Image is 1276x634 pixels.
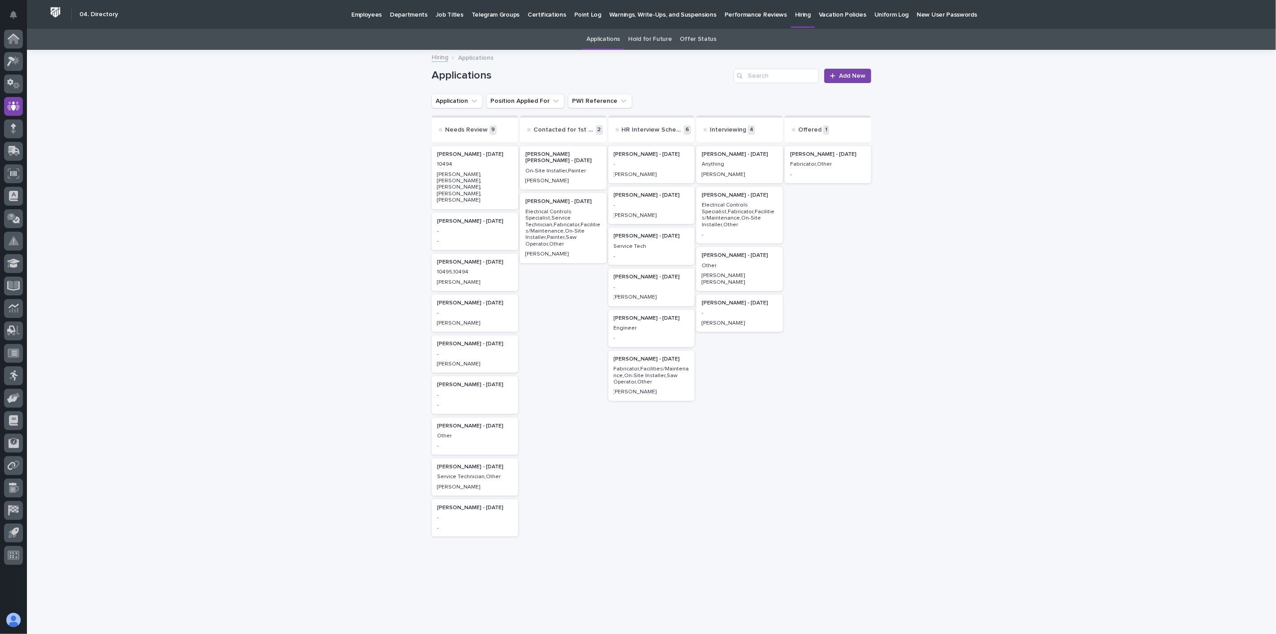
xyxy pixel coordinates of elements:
span: Add New [839,73,865,79]
p: - [614,161,690,167]
a: [PERSON_NAME] - [DATE]Other- [432,418,518,455]
p: [PERSON_NAME] [437,484,513,490]
a: Hold for Future [628,29,672,50]
p: Electrical Controls Specialist,Fabricator,Facilities/Maintenance,On-Site Installer,Other [702,202,778,228]
p: [PERSON_NAME] - [DATE] [702,151,778,158]
a: [PERSON_NAME] - [DATE]Anything[PERSON_NAME] [696,146,783,183]
a: [PERSON_NAME] - [DATE]-[PERSON_NAME] [608,269,695,306]
p: [PERSON_NAME] - [DATE] [437,151,513,158]
p: [PERSON_NAME] [525,251,601,257]
div: [PERSON_NAME] - [DATE]-[PERSON_NAME] [696,295,783,332]
p: [PERSON_NAME] - [DATE] [614,315,690,321]
p: 6 [684,125,691,135]
a: [PERSON_NAME] - [DATE]-[PERSON_NAME] [432,295,518,332]
p: 9 [489,125,497,135]
p: Offered [798,126,822,134]
p: [PERSON_NAME] - [DATE] [525,198,601,205]
p: 10494 [437,161,513,167]
p: [PERSON_NAME] [437,320,513,326]
p: - [614,335,690,341]
p: [PERSON_NAME] - [DATE] [614,233,690,239]
a: [PERSON_NAME] - [DATE]Fabricator,Other- [785,146,871,183]
a: [PERSON_NAME] [PERSON_NAME] - [DATE]On-Site Installer,Painter[PERSON_NAME] [520,146,607,190]
p: - [437,515,513,521]
div: [PERSON_NAME] - [DATE]10495,10494[PERSON_NAME] [432,254,518,291]
p: - [437,443,513,449]
p: [PERSON_NAME] - [DATE] [702,192,778,198]
p: [PERSON_NAME] - [DATE] [614,274,690,280]
p: [PERSON_NAME] - [DATE] [437,218,513,225]
p: - [437,351,513,357]
p: [PERSON_NAME] [702,320,778,326]
p: [PERSON_NAME] - [DATE] [437,423,513,429]
p: Other [437,433,513,439]
p: Interviewing [710,126,746,134]
p: Contacted for 1st Interview [533,126,594,134]
a: [PERSON_NAME] - [DATE]10494[PERSON_NAME], [PERSON_NAME], [PERSON_NAME], [PERSON_NAME], [PERSON_NAME] [432,146,518,209]
p: HR Interview Scheduled / Complete [622,126,682,134]
p: Fabricator,Other [790,161,866,167]
p: [PERSON_NAME] - [DATE] [614,192,690,198]
div: [PERSON_NAME] - [DATE]Engineer- [608,310,695,347]
p: - [702,232,778,238]
h1: Applications [432,69,730,82]
p: [PERSON_NAME] [437,279,513,286]
p: Applications [458,52,494,62]
p: - [437,525,513,531]
a: [PERSON_NAME] - [DATE]Electrical Controls Specialist,Fabricator,Facilities/Maintenance,On-Site In... [696,187,783,243]
p: Service Technician,Other [437,474,513,480]
a: [PERSON_NAME] - [DATE]-[PERSON_NAME] [608,146,695,183]
p: Anything [702,161,778,167]
p: - [614,284,690,291]
a: [PERSON_NAME] - [DATE]-- [432,376,518,414]
p: - [437,228,513,234]
a: [PERSON_NAME] - [DATE]-- [432,499,518,537]
p: Electrical Controls Specialist,Service Technician,Fabricator,Facilities/Maintenance,On-Site Insta... [525,209,601,247]
p: [PERSON_NAME] - [DATE] [437,341,513,347]
a: Hiring [432,52,448,62]
p: 4 [748,125,755,135]
a: [PERSON_NAME] - [DATE]Fabricator,Facilities/Maintenance,On-Site Installer,Saw Operator,Other[PERS... [608,351,695,401]
img: Workspace Logo [47,4,64,21]
input: Search [734,69,819,83]
div: [PERSON_NAME] - [DATE]Service Tech- [608,228,695,265]
button: users-avatar [4,611,23,630]
a: [PERSON_NAME] - [DATE]-- [432,213,518,250]
p: [PERSON_NAME], [PERSON_NAME], [PERSON_NAME], [PERSON_NAME], [PERSON_NAME] [437,172,513,204]
p: [PERSON_NAME] - [DATE] [614,356,690,362]
p: [PERSON_NAME] [PERSON_NAME] [702,273,778,286]
p: - [437,392,513,398]
p: [PERSON_NAME] - [DATE] [437,464,513,470]
button: Application [432,94,483,108]
a: Offer Status [680,29,717,50]
p: Needs Review [445,126,488,134]
p: - [702,310,778,316]
p: [PERSON_NAME] [437,361,513,367]
p: [PERSON_NAME] - [DATE] [614,151,690,158]
p: - [790,172,866,178]
p: [PERSON_NAME] - [DATE] [437,505,513,511]
p: [PERSON_NAME] [525,178,601,184]
p: Other [702,263,778,269]
p: Fabricator,Facilities/Maintenance,On-Site Installer,Saw Operator,Other [614,366,690,385]
a: [PERSON_NAME] - [DATE]Service Technician,Other[PERSON_NAME] [432,458,518,496]
a: Add New [824,69,871,83]
button: Notifications [4,5,23,24]
a: [PERSON_NAME] - [DATE]-[PERSON_NAME] [432,335,518,373]
p: [PERSON_NAME] [614,294,690,300]
p: 1 [823,125,829,135]
p: [PERSON_NAME] - [DATE] [437,300,513,306]
a: [PERSON_NAME] - [DATE]Electrical Controls Specialist,Service Technician,Fabricator,Facilities/Mai... [520,193,607,263]
p: - [614,202,690,208]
